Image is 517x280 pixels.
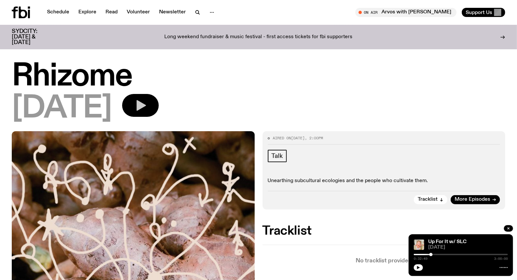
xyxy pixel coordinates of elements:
span: , 2:00pm [305,135,323,141]
h2: Tracklist [263,225,506,237]
span: Support Us [466,9,492,15]
h1: Rhizome [12,62,505,91]
span: [DATE] [291,135,305,141]
span: Aired on [273,135,291,141]
button: Tracklist [414,195,447,204]
a: Newsletter [155,8,190,17]
a: Talk [268,150,287,162]
p: No tracklist provided [263,258,506,264]
span: 3:00:00 [494,257,508,260]
span: More Episodes [455,197,490,202]
button: Support Us [462,8,505,17]
p: Unearthing subcultural ecologies and the people who cultivate them. [268,178,500,184]
span: 0:32:49 [414,257,428,260]
a: Volunteer [123,8,154,17]
a: Schedule [43,8,73,17]
a: Up For It w/ SLC [428,239,467,244]
button: On AirArvos with [PERSON_NAME] [355,8,457,17]
a: More Episodes [451,195,500,204]
h3: SYDCITY: [DATE] & [DATE] [12,29,54,45]
span: Talk [272,152,283,160]
span: [DATE] [12,94,112,123]
span: Tracklist [418,197,438,202]
span: [DATE] [428,245,508,250]
a: Read [102,8,121,17]
img: baby slc [414,240,424,250]
a: Explore [74,8,100,17]
p: Long weekend fundraiser & music festival - first access tickets for fbi supporters [165,34,353,40]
